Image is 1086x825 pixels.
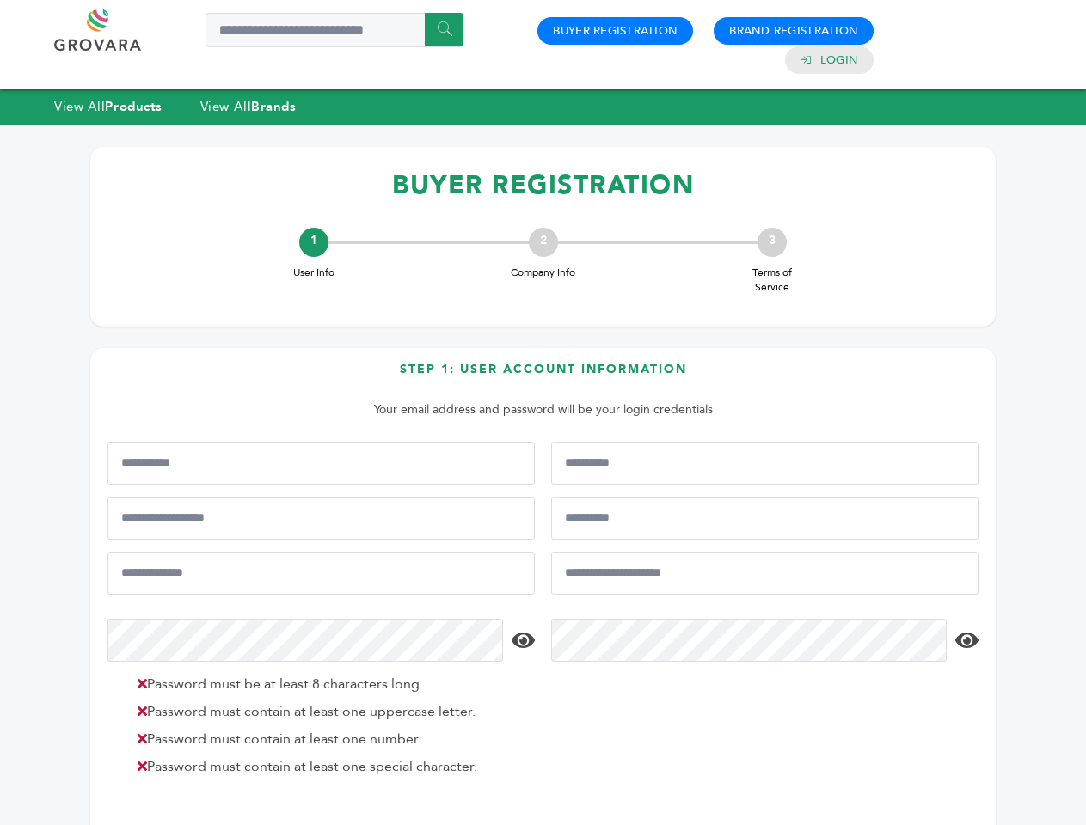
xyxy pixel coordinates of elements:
[553,23,678,39] a: Buyer Registration
[200,98,297,115] a: View AllBrands
[116,400,970,420] p: Your email address and password will be your login credentials
[54,98,163,115] a: View AllProducts
[738,266,807,295] span: Terms of Service
[551,619,947,662] input: Confirm Password*
[107,442,535,485] input: First Name*
[279,266,348,280] span: User Info
[107,497,535,540] input: Mobile Phone Number
[529,228,558,257] div: 2
[820,52,858,68] a: Login
[758,228,787,257] div: 3
[107,160,979,211] h1: BUYER REGISTRATION
[129,674,531,694] li: Password must be at least 8 characters long.
[107,552,535,595] input: Email Address*
[105,98,162,115] strong: Products
[251,98,296,115] strong: Brands
[551,442,979,485] input: Last Name*
[509,266,578,280] span: Company Info
[129,701,531,722] li: Password must contain at least one uppercase letter.
[129,729,531,749] li: Password must contain at least one number.
[129,756,531,777] li: Password must contain at least one special character.
[551,497,979,540] input: Job Title*
[729,23,858,39] a: Brand Registration
[206,13,463,47] input: Search a product or brand...
[107,619,503,662] input: Password*
[299,228,328,257] div: 1
[107,361,979,391] h3: Step 1: User Account Information
[551,552,979,595] input: Confirm Email Address*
